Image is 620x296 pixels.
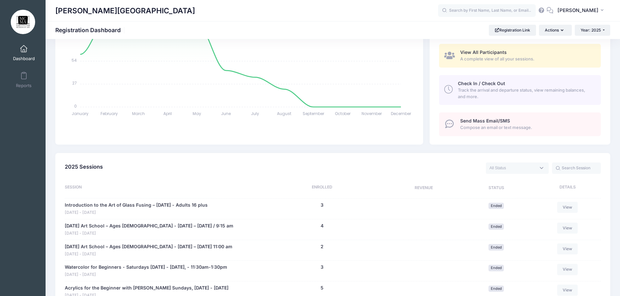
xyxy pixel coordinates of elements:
span: Ended [489,286,504,292]
a: View [557,243,578,254]
a: Introduction to the Art of Glass Fusing – [DATE] - Adults 16 plus [65,202,208,209]
span: Send Mass Email/SMS [460,118,510,123]
tspan: December [391,111,411,116]
h1: [PERSON_NAME][GEOGRAPHIC_DATA] [55,3,195,18]
span: [DATE] - [DATE] [65,230,233,237]
button: 2 [321,243,324,250]
div: Status [462,184,531,192]
a: Acrylics for the Beginner with [PERSON_NAME] Sundays, [DATE] - [DATE] [65,285,228,291]
tspan: November [362,111,382,116]
button: Actions [539,25,572,36]
tspan: 54 [72,57,77,63]
a: View [557,223,578,234]
a: View All Participants A complete view of all your sessions. [439,44,601,68]
span: 2025 Sessions [65,163,103,170]
span: Ended [489,265,504,271]
a: View [557,202,578,213]
span: View All Participants [460,49,507,55]
a: Reports [8,69,39,91]
span: Compose an email or text message. [460,124,593,131]
span: [PERSON_NAME] [558,7,599,14]
div: Revenue [386,184,462,192]
span: [DATE] - [DATE] [65,251,232,257]
tspan: February [101,111,118,116]
span: Ended [489,203,504,209]
button: [PERSON_NAME] [553,3,610,18]
span: Reports [16,83,32,88]
button: Year: 2025 [575,25,610,36]
a: Dashboard [8,42,39,64]
span: [DATE] - [DATE] [65,272,227,278]
h1: Registration Dashboard [55,27,126,33]
a: Registration Link [489,25,536,36]
a: Check In / Check Out Track the arrival and departure status, view remaining balances, and more. [439,75,601,105]
button: 4 [321,223,324,229]
tspan: July [251,111,259,116]
tspan: May [193,111,201,116]
a: Watercolor for Beginners - Saturdays [DATE] - [DATE], - 11:30am-1:30pm [65,264,227,271]
tspan: 81 [73,34,77,40]
div: Details [531,184,601,192]
a: View [557,264,578,275]
textarea: Search [489,165,536,171]
input: Search by First Name, Last Name, or Email... [438,4,536,17]
input: Search Session [552,162,601,174]
button: 3 [321,264,324,271]
span: Year: 2025 [581,28,601,32]
tspan: October [335,111,351,116]
tspan: August [277,111,292,116]
span: [DATE] - [DATE] [65,210,208,216]
span: Ended [489,224,504,230]
div: Session [65,184,258,192]
img: Marietta Cobb Museum of Art [11,10,35,34]
span: Check In / Check Out [458,81,505,86]
a: Send Mass Email/SMS Compose an email or text message. [439,112,601,136]
tspan: January [72,111,89,116]
button: 3 [321,202,324,209]
a: [DATE] Art School – Ages [DEMOGRAPHIC_DATA] - [DATE] – [DATE] / 9:15 am [65,223,233,229]
span: Track the arrival and departure status, view remaining balances, and more. [458,87,593,100]
button: 5 [321,285,324,291]
tspan: April [163,111,172,116]
a: [DATE] Art School – Ages [DEMOGRAPHIC_DATA] - [DATE] – [DATE] 11:00 am [65,243,232,250]
tspan: 0 [75,103,77,109]
span: A complete view of all your sessions. [460,56,593,62]
tspan: September [303,111,324,116]
tspan: June [221,111,231,116]
a: View [557,285,578,296]
tspan: 27 [73,80,77,86]
span: Ended [489,244,504,250]
div: Enrolled [258,184,386,192]
span: Dashboard [13,56,35,61]
tspan: March [132,111,145,116]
